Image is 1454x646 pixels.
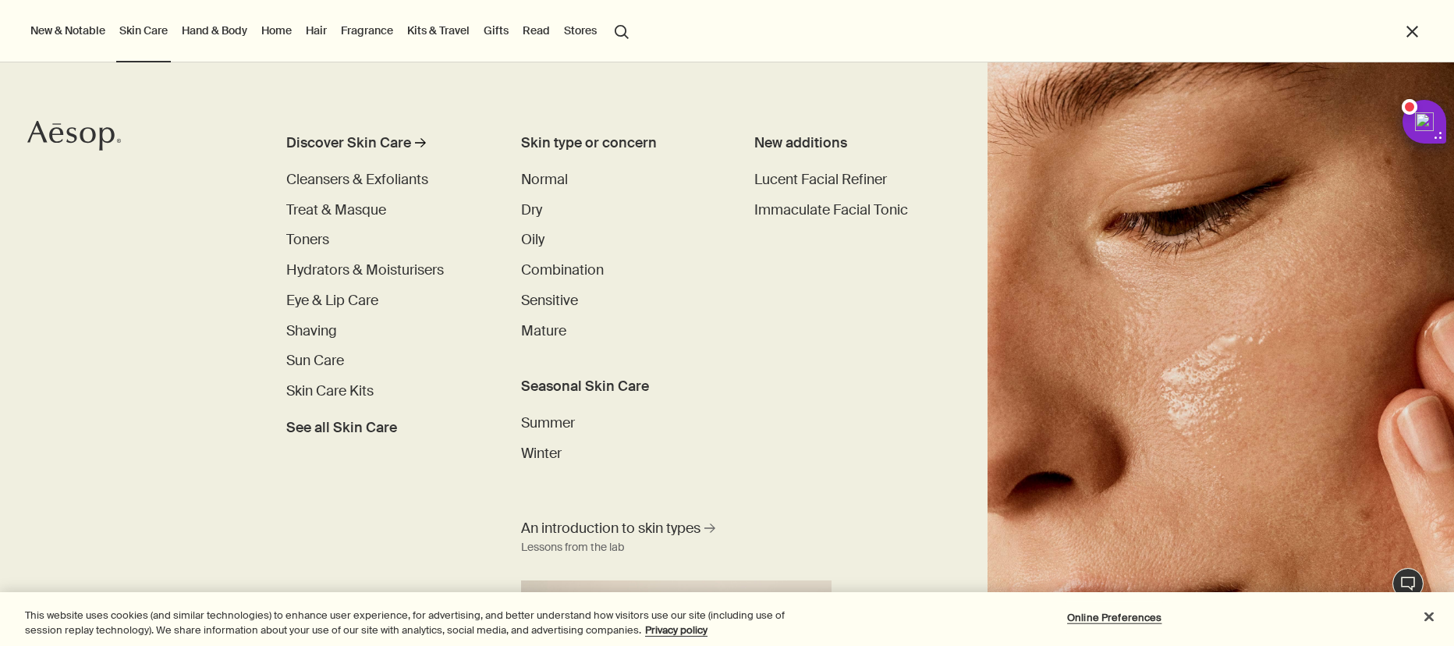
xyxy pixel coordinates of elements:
button: Stores [561,20,600,41]
span: See all Skin Care [286,417,397,438]
a: Treat & Masque [286,200,386,221]
span: Mature [521,321,566,340]
span: Eye & Lip Care [286,291,378,310]
a: Immaculate Facial Tonic [754,200,908,221]
span: Shaving [286,321,337,340]
span: Summer [521,414,575,432]
a: Summer [521,413,575,434]
a: Kits & Travel [404,20,473,41]
a: Home [258,20,295,41]
div: New additions [754,133,944,154]
span: Dry [521,201,542,219]
button: New & Notable [27,20,108,41]
a: Hair [303,20,330,41]
button: Live Assistance [1392,568,1424,599]
span: Immaculate Facial Tonic [754,201,908,219]
span: Winter [521,444,562,463]
button: Online Preferences, Opens the preference center dialog [1066,602,1163,634]
a: Gifts [481,20,512,41]
div: This website uses cookies (and similar technologies) to enhance user experience, for advertising,... [25,608,800,638]
span: Lucent Facial Refiner [754,170,887,189]
button: Open search [608,16,636,45]
a: See all Skin Care [286,411,397,438]
a: Toners [286,229,329,250]
a: Mature [521,321,566,342]
a: Eye & Lip Care [286,290,378,311]
a: Sensitive [521,290,578,311]
span: Toners [286,230,329,249]
h3: Seasonal Skin Care [521,376,711,397]
span: Hydrators & Moisturisers [286,261,444,279]
button: Close the Menu [1403,23,1421,41]
h3: Skin type or concern [521,133,711,154]
span: An introduction to skin types [521,519,700,538]
img: Woman holding her face with her hands [988,62,1454,646]
svg: Aesop [27,120,121,151]
span: Combination [521,261,604,279]
a: Hydrators & Moisturisers [286,260,444,281]
span: Treat & Masque [286,201,386,219]
button: Close [1412,600,1446,634]
a: Oily [521,229,544,250]
a: Fragrance [338,20,396,41]
span: Sun Care [286,351,344,370]
a: Sun Care [286,350,344,371]
span: Cleansers & Exfoliants [286,170,428,189]
a: Skin Care Kits [286,381,374,402]
a: Shaving [286,321,337,342]
a: Skin Care [116,20,171,41]
span: Sensitive [521,291,578,310]
a: Lucent Facial Refiner [754,169,887,190]
a: Combination [521,260,604,281]
span: Skin Care Kits [286,382,374,400]
a: Winter [521,443,562,464]
div: Discover Skin Care [286,133,411,154]
a: More information about your privacy, opens in a new tab [645,623,707,637]
a: Normal [521,169,568,190]
a: Hand & Body [179,20,250,41]
a: Aesop [27,120,121,155]
a: Discover Skin Care [286,133,477,160]
a: Read [520,20,553,41]
a: Dry [521,200,542,221]
span: Normal [521,170,568,189]
span: Oily [521,230,544,249]
a: Cleansers & Exfoliants [286,169,428,190]
div: Lessons from the lab [521,538,624,557]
